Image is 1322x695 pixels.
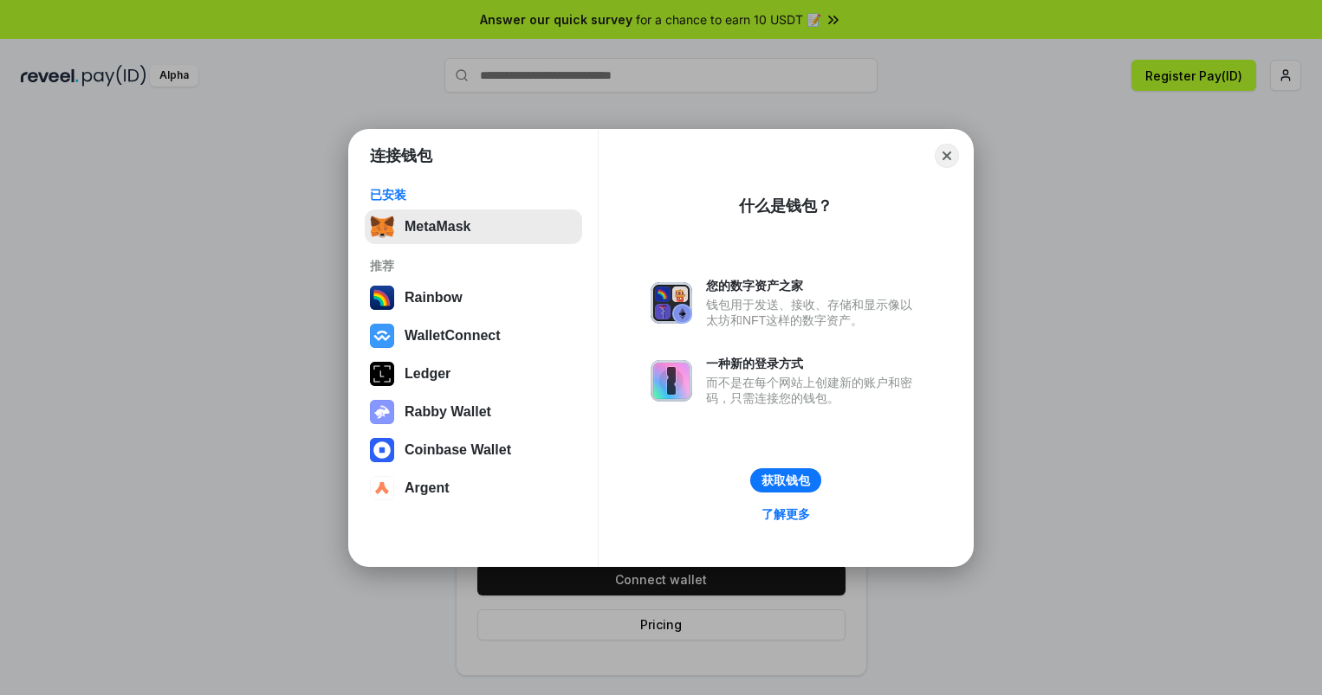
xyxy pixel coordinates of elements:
img: svg+xml,%3Csvg%20width%3D%2228%22%20height%3D%2228%22%20viewBox%3D%220%200%2028%2028%22%20fill%3D... [370,438,394,462]
a: 了解更多 [751,503,820,525]
div: 钱包用于发送、接收、存储和显示像以太坊和NFT这样的数字资产。 [706,297,921,328]
h1: 连接钱包 [370,145,432,166]
div: 而不是在每个网站上创建新的账户和密码，只需连接您的钱包。 [706,375,921,406]
button: Ledger [365,357,582,391]
div: Coinbase Wallet [405,442,511,458]
img: svg+xml,%3Csvg%20width%3D%2228%22%20height%3D%2228%22%20viewBox%3D%220%200%2028%2028%22%20fill%3D... [370,476,394,500]
button: 获取钱包 [750,468,821,492]
button: Coinbase Wallet [365,433,582,467]
img: svg+xml,%3Csvg%20xmlns%3D%22http%3A%2F%2Fwww.w3.org%2F2000%2Fsvg%22%20fill%3D%22none%22%20viewBox... [651,282,692,324]
button: Argent [365,471,582,505]
div: 了解更多 [761,506,810,522]
div: Rainbow [405,290,463,306]
button: Close [935,144,959,168]
div: Argent [405,480,450,496]
img: svg+xml,%3Csvg%20xmlns%3D%22http%3A%2F%2Fwww.w3.org%2F2000%2Fsvg%22%20fill%3D%22none%22%20viewBox... [651,360,692,402]
div: 您的数字资产之家 [706,278,921,293]
img: svg+xml,%3Csvg%20fill%3D%22none%22%20height%3D%2233%22%20viewBox%3D%220%200%2035%2033%22%20width%... [370,215,394,239]
div: 推荐 [370,258,577,273]
button: Rainbow [365,280,582,315]
button: WalletConnect [365,319,582,353]
div: MetaMask [405,219,470,235]
div: Ledger [405,366,450,382]
img: svg+xml,%3Csvg%20xmlns%3D%22http%3A%2F%2Fwww.w3.org%2F2000%2Fsvg%22%20fill%3D%22none%22%20viewBox... [370,400,394,424]
div: 获取钱包 [761,473,810,488]
img: svg+xml,%3Csvg%20width%3D%22120%22%20height%3D%22120%22%20viewBox%3D%220%200%20120%20120%22%20fil... [370,286,394,310]
img: svg+xml,%3Csvg%20width%3D%2228%22%20height%3D%2228%22%20viewBox%3D%220%200%2028%2028%22%20fill%3D... [370,324,394,348]
img: svg+xml,%3Csvg%20xmlns%3D%22http%3A%2F%2Fwww.w3.org%2F2000%2Fsvg%22%20width%3D%2228%22%20height%3... [370,362,394,386]
button: Rabby Wallet [365,395,582,429]
div: WalletConnect [405,328,501,344]
div: 一种新的登录方式 [706,356,921,371]
div: 已安装 [370,187,577,203]
div: 什么是钱包？ [739,196,833,216]
div: Rabby Wallet [405,404,491,420]
button: MetaMask [365,209,582,244]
